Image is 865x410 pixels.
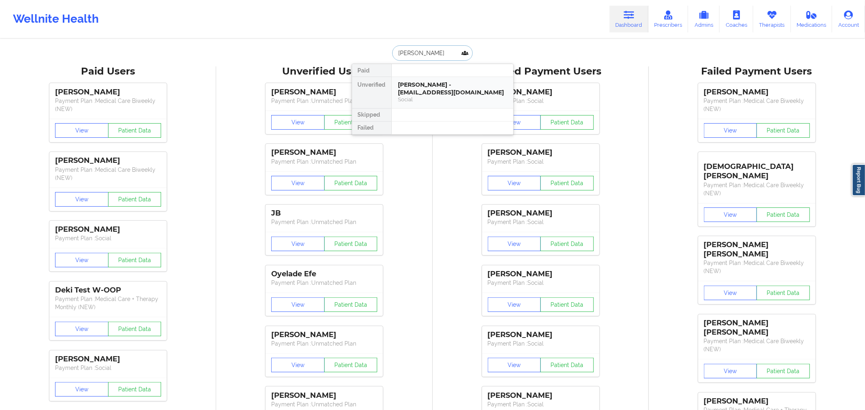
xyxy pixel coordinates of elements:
a: Therapists [753,6,791,32]
div: [PERSON_NAME] [704,397,810,406]
p: Payment Plan : Unmatched Plan [271,97,377,105]
div: Unverified [352,77,391,109]
button: View [704,364,757,378]
p: Payment Plan : Unmatched Plan [271,158,377,166]
button: View [271,115,325,130]
button: Patient Data [540,297,594,312]
p: Payment Plan : Social [488,158,594,166]
button: View [55,382,108,397]
a: Report Bug [852,164,865,196]
button: View [488,115,541,130]
div: [PERSON_NAME] [488,88,594,97]
button: Patient Data [108,123,162,138]
button: Patient Data [757,364,810,378]
button: View [704,286,757,300]
div: [PERSON_NAME] [271,88,377,97]
button: View [704,207,757,222]
div: [PERSON_NAME] [488,269,594,279]
p: Payment Plan : Unmatched Plan [271,340,377,348]
div: Social [398,96,507,103]
div: Skipped [352,109,391,122]
p: Payment Plan : Unmatched Plan [271,400,377,408]
button: Patient Data [108,253,162,267]
p: Payment Plan : Medical Care Biweekly (NEW) [704,337,810,353]
button: View [271,297,325,312]
div: [PERSON_NAME] [271,330,377,340]
button: Patient Data [540,237,594,251]
div: Paid [352,64,391,77]
button: Patient Data [540,358,594,372]
button: Patient Data [324,358,378,372]
button: View [271,237,325,251]
div: [PERSON_NAME] [271,148,377,157]
button: View [488,297,541,312]
button: View [55,253,108,267]
div: [PERSON_NAME] [PERSON_NAME] [704,240,810,259]
button: View [55,192,108,207]
div: Paid Users [6,65,210,78]
p: Payment Plan : Medical Care Biweekly (NEW) [55,97,161,113]
button: Patient Data [324,297,378,312]
a: Dashboard [610,6,648,32]
div: [PERSON_NAME] [488,209,594,218]
a: Coaches [720,6,753,32]
div: [PERSON_NAME] [PERSON_NAME] [704,318,810,337]
button: View [488,237,541,251]
button: Patient Data [540,176,594,190]
p: Payment Plan : Social [55,364,161,372]
div: [DEMOGRAPHIC_DATA][PERSON_NAME] [704,156,810,181]
p: Payment Plan : Medical Care Biweekly (NEW) [704,97,810,113]
p: Payment Plan : Social [488,218,594,226]
button: View [704,123,757,138]
div: [PERSON_NAME] [488,148,594,157]
button: Patient Data [324,237,378,251]
p: Payment Plan : Social [488,400,594,408]
div: Failed Payment Users [655,65,859,78]
button: Patient Data [757,123,810,138]
div: [PERSON_NAME] [55,156,161,165]
p: Payment Plan : Medical Care Biweekly (NEW) [704,259,810,275]
button: View [55,123,108,138]
p: Payment Plan : Unmatched Plan [271,218,377,226]
div: Failed [352,122,391,135]
button: Patient Data [757,286,810,300]
button: View [271,176,325,190]
div: JB [271,209,377,218]
div: Oyelade Efe [271,269,377,279]
p: Payment Plan : Medical Care Biweekly (NEW) [704,181,810,197]
p: Payment Plan : Medical Care Biweekly (NEW) [55,166,161,182]
div: [PERSON_NAME] [488,330,594,340]
a: Admins [688,6,720,32]
p: Payment Plan : Unmatched Plan [271,279,377,287]
a: Account [832,6,865,32]
div: [PERSON_NAME] [55,354,161,364]
div: Unverified Users [222,65,427,78]
button: View [271,358,325,372]
button: View [488,358,541,372]
div: [PERSON_NAME] [55,225,161,234]
button: Patient Data [108,322,162,336]
p: Payment Plan : Social [488,340,594,348]
div: [PERSON_NAME] - [EMAIL_ADDRESS][DOMAIN_NAME] [398,81,507,96]
p: Payment Plan : Social [488,97,594,105]
div: [PERSON_NAME] [704,88,810,97]
button: Patient Data [757,207,810,222]
div: Deki Test W-OOP [55,286,161,295]
a: Medications [791,6,833,32]
div: [PERSON_NAME] [488,391,594,400]
button: Patient Data [540,115,594,130]
button: View [55,322,108,336]
button: Patient Data [324,115,378,130]
button: Patient Data [108,382,162,397]
button: Patient Data [108,192,162,207]
p: Payment Plan : Social [488,279,594,287]
button: Patient Data [324,176,378,190]
p: Payment Plan : Social [55,234,161,242]
a: Prescribers [648,6,689,32]
p: Payment Plan : Medical Care + Therapy Monthly (NEW) [55,295,161,311]
div: Skipped Payment Users [438,65,643,78]
button: View [488,176,541,190]
div: [PERSON_NAME] [271,391,377,400]
div: [PERSON_NAME] [55,88,161,97]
